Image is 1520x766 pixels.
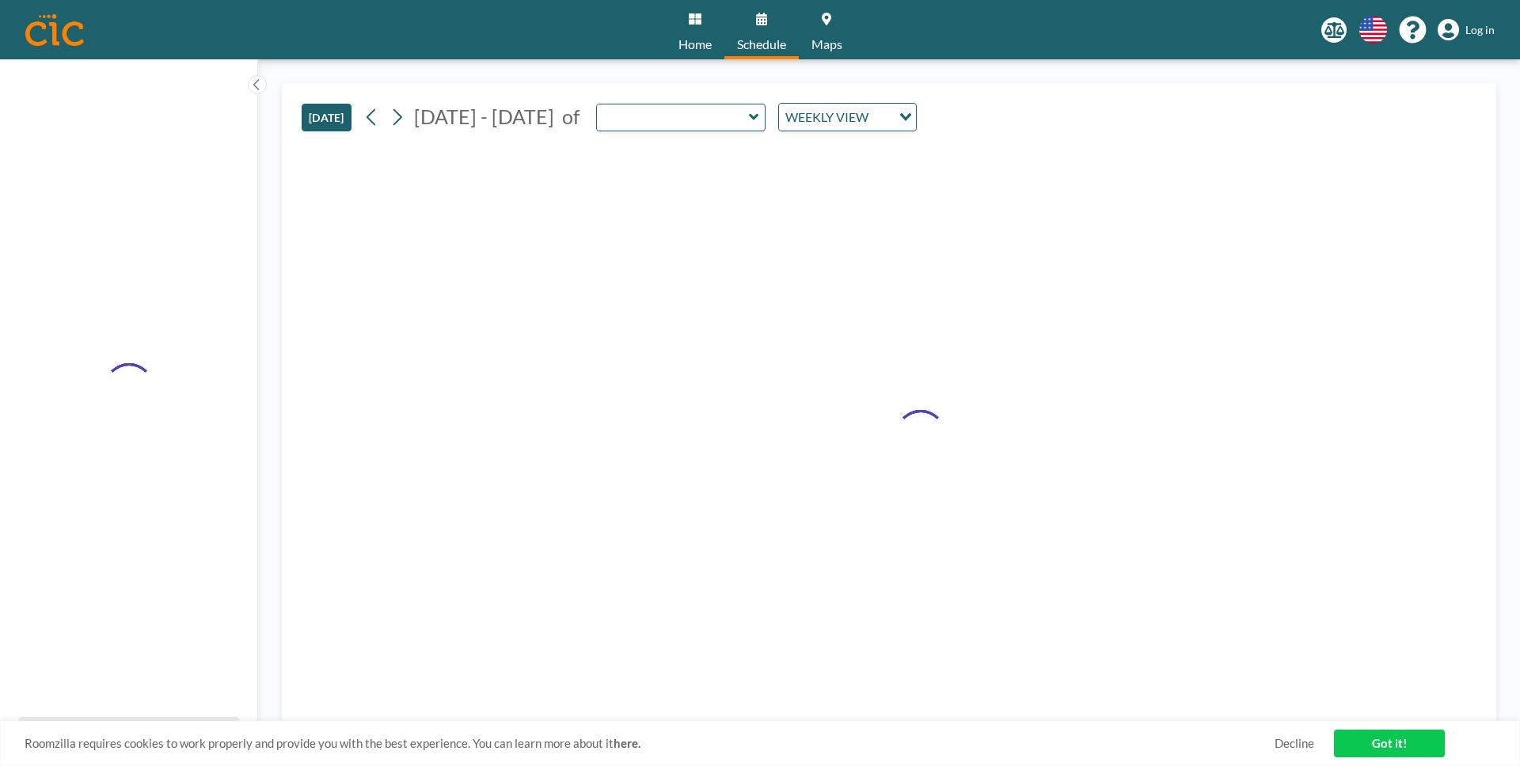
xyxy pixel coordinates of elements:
img: organization-logo [25,14,84,46]
button: [DATE] [302,104,351,131]
span: of [562,104,579,129]
span: Log in [1465,23,1495,37]
span: WEEKLY VIEW [782,107,872,127]
span: [DATE] - [DATE] [414,104,554,128]
div: Search for option [779,104,916,131]
a: Got it! [1334,730,1445,757]
input: Search for option [873,107,890,127]
span: Schedule [737,38,786,51]
button: All resources [19,717,239,747]
a: here. [614,736,640,750]
a: Log in [1438,19,1495,41]
a: Decline [1275,736,1314,751]
span: Roomzilla requires cookies to work properly and provide you with the best experience. You can lea... [25,736,1275,751]
span: Home [678,38,712,51]
span: Maps [811,38,842,51]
